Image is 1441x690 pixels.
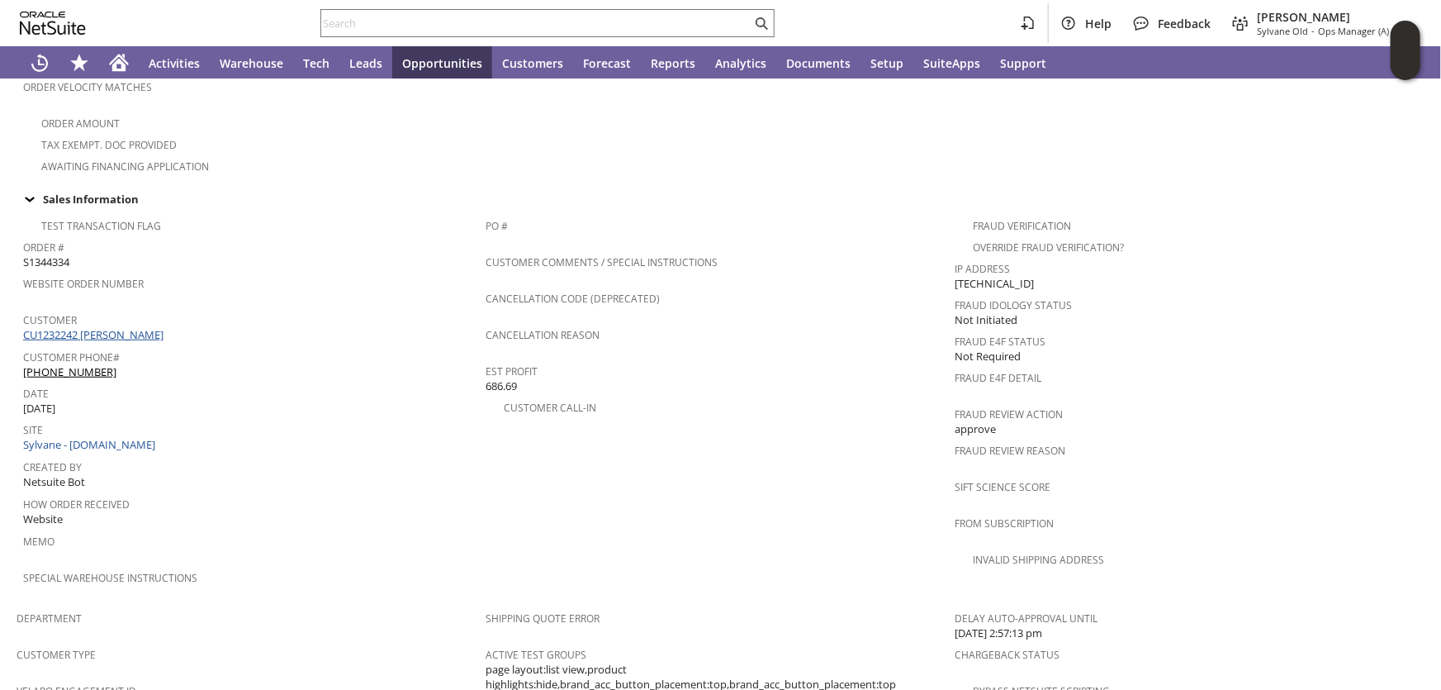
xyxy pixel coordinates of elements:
[651,55,695,71] span: Reports
[339,46,392,79] a: Leads
[1311,25,1315,37] span: -
[23,240,64,255] a: Order #
[69,53,89,73] svg: Shortcuts
[17,188,1424,210] td: Sales Information
[23,460,82,474] a: Created By
[860,46,913,79] a: Setup
[17,611,82,626] a: Department
[1391,51,1420,81] span: Oracle Guided Learning Widget. To move around, please hold and drag
[486,255,718,269] a: Customer Comments / Special Instructions
[583,55,631,71] span: Forecast
[776,46,860,79] a: Documents
[41,138,177,152] a: Tax Exempt. Doc Provided
[23,313,77,327] a: Customer
[955,480,1051,494] a: Sift Science Score
[486,648,586,662] a: Active Test Groups
[1085,16,1112,31] span: Help
[1257,9,1411,25] span: [PERSON_NAME]
[293,46,339,79] a: Tech
[392,46,492,79] a: Opportunities
[41,219,161,233] a: Test Transaction Flag
[974,240,1125,255] a: Override Fraud Verification?
[486,378,517,394] span: 686.69
[23,571,197,585] a: Special Warehouse Instructions
[955,349,1021,364] span: Not Required
[20,12,86,35] svg: logo
[41,159,209,174] a: Awaiting Financing Application
[955,444,1066,458] a: Fraud Review Reason
[955,407,1064,421] a: Fraud Review Action
[23,437,159,452] a: Sylvane - [DOMAIN_NAME]
[23,80,152,94] a: Order Velocity Matches
[974,219,1072,233] a: Fraud Verification
[1000,55,1046,71] span: Support
[17,648,96,662] a: Customer Type
[149,55,200,71] span: Activities
[41,117,120,131] a: Order Amount
[486,611,600,626] a: Shipping Quote Error
[955,626,1043,641] span: [DATE] 2:57:13 pm
[1158,16,1211,31] span: Feedback
[1257,25,1308,37] span: Sylvane Old
[955,298,1073,312] a: Fraud Idology Status
[23,387,49,401] a: Date
[220,55,283,71] span: Warehouse
[210,46,293,79] a: Warehouse
[349,55,382,71] span: Leads
[990,46,1056,79] a: Support
[23,277,144,291] a: Website Order Number
[955,262,1011,276] a: IP Address
[913,46,990,79] a: SuiteApps
[705,46,776,79] a: Analytics
[870,55,903,71] span: Setup
[955,648,1060,662] a: Chargeback Status
[139,46,210,79] a: Activities
[504,401,596,415] a: Customer Call-in
[23,401,55,416] span: [DATE]
[99,46,139,79] a: Home
[955,335,1046,349] a: Fraud E4F Status
[955,516,1055,531] a: From Subscription
[641,46,705,79] a: Reports
[59,46,99,79] div: Shortcuts
[402,55,482,71] span: Opportunities
[109,53,129,73] svg: Home
[23,535,55,549] a: Memo
[923,55,980,71] span: SuiteApps
[502,55,563,71] span: Customers
[321,13,751,33] input: Search
[23,474,85,490] span: Netsuite Bot
[303,55,329,71] span: Tech
[955,611,1098,626] a: Delay Auto-Approval Until
[573,46,641,79] a: Forecast
[486,328,600,342] a: Cancellation Reason
[23,512,63,527] span: Website
[492,46,573,79] a: Customers
[23,364,116,379] a: [PHONE_NUMBER]
[486,364,538,378] a: Est Profit
[1318,25,1411,37] span: Ops Manager (A) (F2L)
[17,188,1418,210] div: Sales Information
[23,423,43,437] a: Site
[20,46,59,79] a: Recent Records
[486,219,508,233] a: PO #
[974,553,1105,567] a: Invalid Shipping Address
[23,497,130,512] a: How Order Received
[955,371,1042,385] a: Fraud E4F Detail
[23,255,69,270] span: S1344334
[751,13,771,33] svg: Search
[1391,21,1420,80] iframe: Click here to launch Oracle Guided Learning Help Panel
[715,55,766,71] span: Analytics
[955,276,1035,292] span: [TECHNICAL_ID]
[30,53,50,73] svg: Recent Records
[23,350,120,364] a: Customer Phone#
[23,327,168,342] a: CU1232242 [PERSON_NAME]
[955,421,997,437] span: approve
[786,55,851,71] span: Documents
[955,312,1018,328] span: Not Initiated
[486,292,660,306] a: Cancellation Code (deprecated)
